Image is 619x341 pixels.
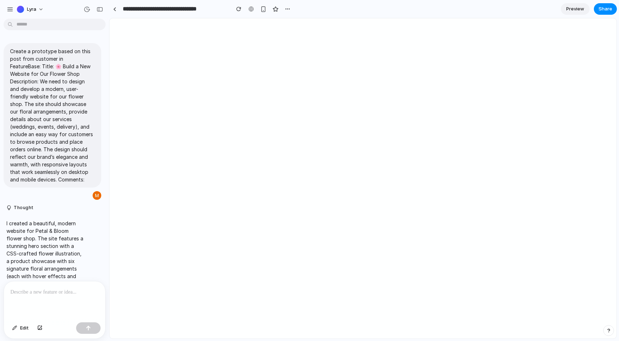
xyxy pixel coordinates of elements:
p: Create a prototype based on this post from customer in FeatureBase: Title: 🌸 Build a New Website ... [10,47,95,183]
button: Lyra [14,4,47,15]
span: Lyra [27,6,36,13]
span: Preview [566,5,584,13]
span: Edit [20,324,29,332]
a: Preview [561,3,590,15]
button: Share [594,3,617,15]
span: Share [599,5,612,13]
button: Edit [9,322,32,334]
